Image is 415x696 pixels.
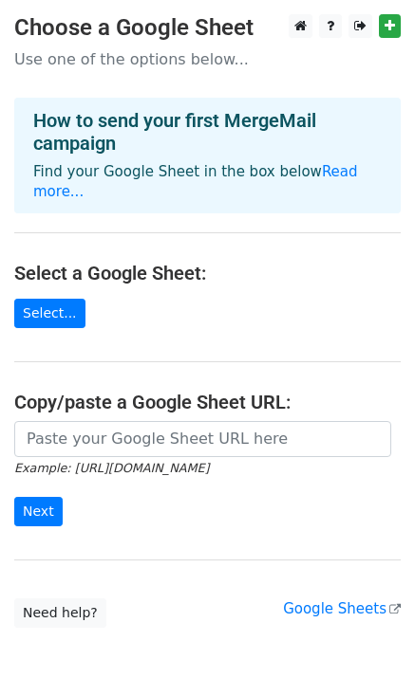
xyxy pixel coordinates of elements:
[33,162,382,202] p: Find your Google Sheet in the box below
[14,14,401,42] h3: Choose a Google Sheet
[14,497,63,526] input: Next
[33,163,358,200] a: Read more...
[14,461,209,475] small: Example: [URL][DOMAIN_NAME]
[14,421,391,457] input: Paste your Google Sheet URL here
[283,600,401,617] a: Google Sheets
[14,262,401,284] h4: Select a Google Sheet:
[33,109,382,155] h4: How to send your first MergeMail campaign
[14,49,401,69] p: Use one of the options below...
[14,391,401,413] h4: Copy/paste a Google Sheet URL:
[14,598,106,628] a: Need help?
[14,299,85,328] a: Select...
